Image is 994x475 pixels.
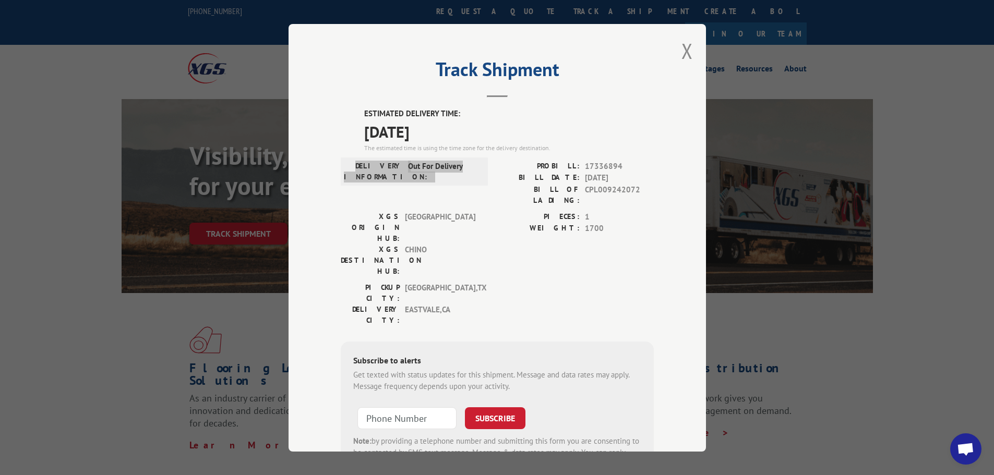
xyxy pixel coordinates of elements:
span: CHINO [405,243,475,276]
span: 1 [585,211,654,223]
span: [DATE] [364,119,654,143]
label: ESTIMATED DELIVERY TIME: [364,108,654,120]
button: Close modal [681,37,693,65]
div: The estimated time is using the time zone for the delivery destination. [364,143,654,152]
label: PICKUP CITY: [341,282,400,303]
button: SUBSCRIBE [465,407,525,429]
div: by providing a telephone number and submitting this form you are consenting to be contacted by SM... [353,435,641,470]
label: WEIGHT: [497,223,580,235]
label: PIECES: [497,211,580,223]
label: BILL OF LADING: [497,184,580,205]
label: DELIVERY CITY: [341,303,400,325]
div: Open chat [950,433,981,465]
span: [DATE] [585,172,654,184]
label: XGS DESTINATION HUB: [341,243,400,276]
div: Get texted with status updates for this shipment. Message and data rates may apply. Message frequ... [353,369,641,392]
div: Subscribe to alerts [353,354,641,369]
label: DELIVERY INFORMATION: [344,160,403,182]
span: 1700 [585,223,654,235]
strong: Note: [353,435,372,445]
span: 17336894 [585,160,654,172]
span: Out For Delivery [408,160,478,182]
input: Phone Number [357,407,457,429]
span: [GEOGRAPHIC_DATA] , TX [405,282,475,303]
span: CPL009242072 [585,184,654,205]
h2: Track Shipment [341,62,654,82]
label: BILL DATE: [497,172,580,184]
span: [GEOGRAPHIC_DATA] [405,211,475,243]
label: PROBILL: [497,160,580,172]
label: XGS ORIGIN HUB: [341,211,400,243]
span: EASTVALE , CA [405,303,475,325]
